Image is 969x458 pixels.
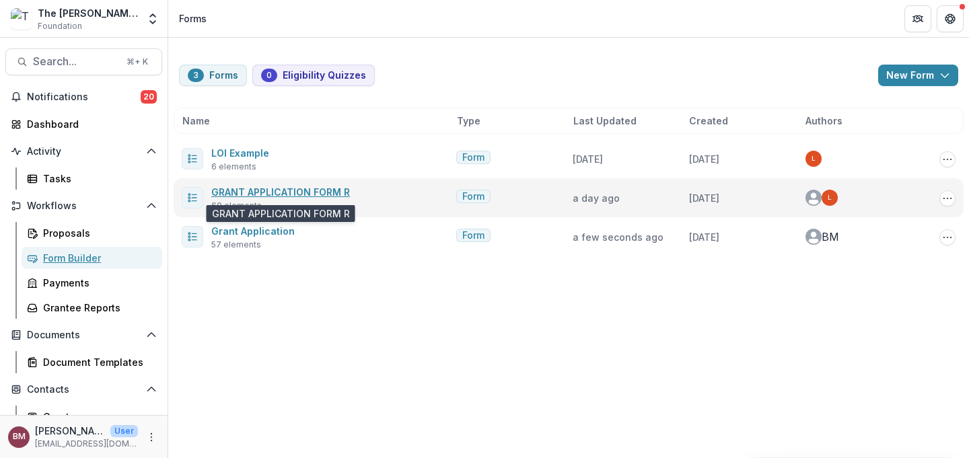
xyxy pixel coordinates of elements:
div: Lucy [828,194,832,201]
div: ⌘ + K [124,54,151,69]
div: The [PERSON_NAME] and [PERSON_NAME] Foundation Workflow Sandbox [38,6,138,20]
span: a few seconds ago [573,231,663,243]
div: Document Templates [43,355,151,369]
button: Open Workflows [5,195,162,217]
div: Bethanie Milteer [13,432,26,441]
div: Lucy [812,155,816,162]
button: More [143,429,159,445]
button: Forms [179,65,247,86]
button: New Form [878,65,958,86]
span: Form [462,152,485,163]
span: 0 [266,71,272,80]
a: Tasks [22,167,162,190]
nav: breadcrumb [174,9,212,28]
span: Form [462,191,485,202]
span: Documents [27,330,141,341]
a: Grantees [22,406,162,428]
p: User [110,425,138,437]
span: Last Updated [573,114,637,128]
span: 60 elements [211,200,262,212]
a: Payments [22,272,162,294]
span: [DATE] [689,231,719,243]
img: The Carol and James Collins Foundation Workflow Sandbox [11,8,32,30]
a: GRANT APPLICATION FORM R [211,186,350,198]
span: 3 [193,71,199,80]
a: Document Templates [22,351,162,373]
button: Options [939,229,956,245]
span: a day ago [573,192,620,204]
button: Search... [5,48,162,75]
span: Foundation [38,20,82,32]
button: Eligibility Quizzes [252,65,375,86]
a: Dashboard [5,113,162,135]
button: Partners [904,5,931,32]
span: Notifications [27,91,141,103]
a: Grantee Reports [22,297,162,319]
button: Options [939,151,956,167]
button: Open entity switcher [143,5,162,32]
button: Open Activity [5,141,162,162]
span: 57 elements [211,239,261,251]
p: [EMAIL_ADDRESS][DOMAIN_NAME] [35,438,138,450]
div: Bethanie Milteer [822,231,839,242]
p: [PERSON_NAME] [35,424,105,438]
span: Form [462,230,485,241]
span: [DATE] [689,153,719,165]
button: Options [939,190,956,206]
button: Notifications20 [5,86,162,108]
div: Proposals [43,226,151,240]
svg: avatar [805,190,822,206]
a: LOI Example [211,147,269,159]
span: Workflows [27,200,141,212]
a: Form Builder [22,247,162,269]
button: Open Contacts [5,379,162,400]
span: 6 elements [211,161,256,173]
svg: avatar [805,229,822,245]
div: Grantees [43,410,151,424]
div: Forms [179,11,207,26]
span: Authors [805,114,842,128]
a: Proposals [22,222,162,244]
span: [DATE] [573,153,603,165]
div: Form Builder [43,251,151,265]
span: 20 [141,90,157,104]
span: Contacts [27,384,141,395]
div: Dashboard [27,117,151,131]
div: Tasks [43,171,151,186]
button: Get Help [937,5,964,32]
button: Open Documents [5,324,162,346]
div: Payments [43,276,151,290]
span: Name [182,114,210,128]
span: Search... [33,55,118,68]
span: Created [689,114,728,128]
span: [DATE] [689,192,719,204]
a: Grant Application [211,225,295,237]
span: Activity [27,146,141,157]
div: Grantee Reports [43,301,151,315]
span: Type [457,114,480,128]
